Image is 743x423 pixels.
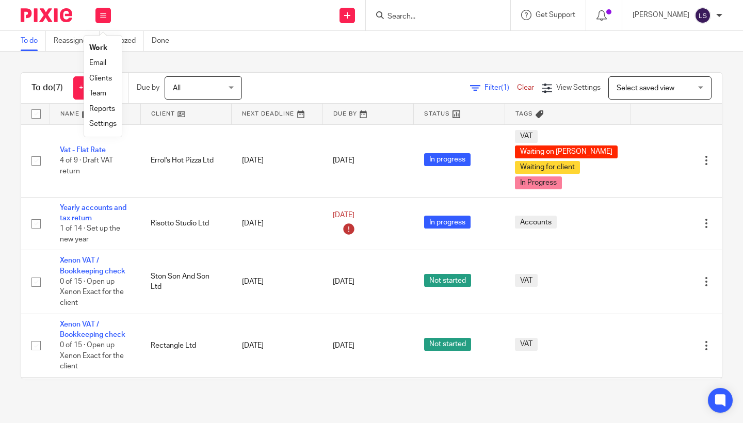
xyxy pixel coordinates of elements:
[633,10,689,20] p: [PERSON_NAME]
[89,105,115,112] a: Reports
[73,76,118,100] a: + Add task
[515,274,538,287] span: VAT
[60,321,125,338] a: Xenon VAT / Bookkeeping check
[140,124,231,197] td: Errol's Hot Pizza Ltd
[515,161,580,174] span: Waiting for client
[515,338,538,351] span: VAT
[89,90,106,97] a: Team
[60,278,124,306] span: 0 of 15 · Open up Xenon Exact for the client
[386,12,479,22] input: Search
[140,250,231,314] td: Ston Son And Son Ltd
[333,278,354,285] span: [DATE]
[54,31,100,51] a: Reassigned
[31,83,63,93] h1: To do
[137,83,159,93] p: Due by
[89,75,112,82] a: Clients
[173,85,181,92] span: All
[60,342,124,370] span: 0 of 15 · Open up Xenon Exact for the client
[232,314,322,377] td: [DATE]
[232,250,322,314] td: [DATE]
[617,85,674,92] span: Select saved view
[517,84,534,91] a: Clear
[501,84,509,91] span: (1)
[107,31,144,51] a: Snoozed
[333,157,354,164] span: [DATE]
[140,314,231,377] td: Rectangle Ltd
[232,197,322,250] td: [DATE]
[89,59,106,67] a: Email
[21,8,72,22] img: Pixie
[152,31,177,51] a: Done
[60,157,113,175] span: 4 of 9 · Draft VAT return
[424,274,471,287] span: Not started
[140,197,231,250] td: Risotto Studio Ltd
[60,225,120,243] span: 1 of 14 · Set up the new year
[515,145,618,158] span: Waiting on [PERSON_NAME]
[424,153,471,166] span: In progress
[53,84,63,92] span: (7)
[60,147,106,154] a: Vat - Flat Rate
[484,84,517,91] span: Filter
[694,7,711,24] img: svg%3E
[60,204,126,222] a: Yearly accounts and tax return
[89,120,117,127] a: Settings
[21,31,46,51] a: To do
[333,342,354,349] span: [DATE]
[333,211,354,219] span: [DATE]
[556,84,601,91] span: View Settings
[515,111,533,117] span: Tags
[515,130,538,143] span: VAT
[424,338,471,351] span: Not started
[424,216,471,229] span: In progress
[60,257,125,274] a: Xenon VAT / Bookkeeping check
[536,11,575,19] span: Get Support
[89,44,107,52] a: Work
[515,176,562,189] span: In Progress
[515,216,557,229] span: Accounts
[232,124,322,197] td: [DATE]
